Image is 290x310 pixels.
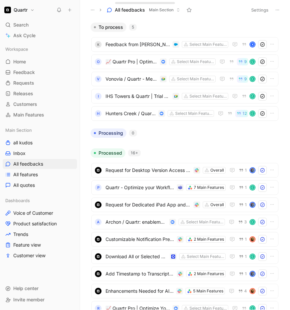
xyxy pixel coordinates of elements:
span: Requests [13,80,34,86]
button: Processing [91,128,126,138]
span: 1 [245,203,247,207]
span: Archon / Quartr: enablement & training session - [DATE] [106,218,167,226]
button: Processed [91,148,125,158]
div: H [95,110,102,117]
span: Processed [99,150,122,156]
div: P [95,184,102,191]
div: V [95,76,102,82]
div: C [250,59,255,64]
a: All quotes [3,180,77,190]
span: Help center [13,285,38,291]
span: Enhancements Needed for AI Summaries, Querying, and Keyword Alerts [106,287,174,295]
span: Customizable Notification Preferences for Followed Companies [106,235,174,243]
button: 1 [238,167,248,174]
a: Requests [3,78,77,88]
span: Invite member [13,297,44,302]
button: Settings [248,5,271,15]
span: 9 [244,77,247,81]
button: 1 [238,253,248,260]
span: 4 [244,289,247,293]
img: logo [95,271,102,277]
img: logo [95,288,102,294]
span: all kudos [13,139,33,146]
div: Select Main Features [177,58,214,65]
span: Hunters Creek / Quartr: trial kickoff - [DATE] [106,110,156,117]
span: Feedback [13,69,35,76]
button: QuartrQuartr [3,5,36,15]
div: K [250,42,255,47]
span: Main Features [13,112,44,118]
span: Request for Desktop Version Access on iPad [106,166,191,174]
div: Dashboards [3,195,77,205]
div: Main Sectionall kudosInboxAll feedbacksAll featuresAll quotes [3,125,77,190]
span: Dashboards [5,197,30,204]
span: Ask Cycle [13,32,36,39]
div: Invite member [3,295,77,305]
img: logo [95,236,102,243]
a: PQuartr - Optimize your Workflow - [DATE]7 Main Features1C [91,180,278,195]
img: logo [95,201,102,208]
span: Main Section [5,127,32,133]
div: Select Main Features [177,76,214,82]
span: To process [99,24,123,31]
a: IIHS Towers & Quartr | Trial Kick Off - [DATE]Select Main FeaturesC [91,89,278,104]
div: Processing0 [88,128,282,143]
a: AArchon / Quartr: enablement & training session - [DATE]Select Main Features3C [91,215,278,229]
div: I [95,93,102,100]
button: 4 [237,287,248,295]
span: 3 [244,220,247,224]
div: Select Main Features [175,110,212,117]
div: C [250,220,255,224]
a: Ask Cycle [3,31,77,40]
span: Request for Dedicated iPad App and Improved Web Access [106,201,191,209]
span: 1 [245,255,247,259]
a: Customer view [3,251,77,261]
img: avatar [250,202,255,207]
span: All feedbacks [115,7,145,13]
a: Home [3,57,77,67]
span: 1 [245,186,247,190]
span: All feedbacks [13,161,43,167]
div: O [95,58,102,65]
a: Releases [3,89,77,99]
a: Feature view [3,240,77,250]
div: Select Main Features [186,219,223,225]
a: logoCustomizable Notification Preferences for Followed Companies2 Main Features1avatar [91,232,278,247]
div: Search [3,20,77,30]
span: Quartr - Optimize your Workflow - [DATE] [106,184,174,192]
a: Voice of Customer [3,208,77,218]
div: DashboardsVoice of CustomerProduct satisfactionTrendsFeature viewCustomer view [3,195,77,261]
div: Select Main Features [189,41,227,48]
a: Customers [3,99,77,109]
div: 2 Main Features [194,236,224,243]
div: A [95,219,102,225]
span: All features [13,171,38,178]
button: 9 [237,75,248,83]
span: Trends [13,231,28,238]
span: 1 [245,272,247,276]
img: avatar [250,289,255,293]
div: Select Main Features [187,253,224,260]
div: Main Section [3,125,77,135]
span: Feedback from [PERSON_NAME] in Salesforce - [DATE] [106,40,170,48]
a: logoEnhancements Needed for AI Summaries, Querying, and Keyword Alerts5 Main Features4avatar [91,284,278,298]
a: VVonovia / Quartr - Meet and greet - [DATE]Select Main Features9C [91,72,278,86]
img: logo [95,253,102,260]
span: Workspace [5,46,28,52]
span: IHS Towers & Quartr | Trial Kick Off - [DATE] [106,92,170,100]
span: Releases [13,90,33,97]
div: 5 [129,24,137,31]
div: To process5 [88,23,282,123]
img: Quartr [4,7,11,13]
div: C [250,77,255,81]
a: Product satisfaction [3,219,77,229]
div: Workspace [3,44,77,54]
span: Customers [13,101,37,108]
button: 3 [237,218,248,226]
button: 9 [237,58,248,65]
a: All feedbacks [3,159,77,169]
div: 0 [129,130,137,136]
button: To process [91,23,126,32]
button: 1 [238,201,248,208]
span: Vonovia / Quartr - Meet and greet - [DATE] [106,75,157,83]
